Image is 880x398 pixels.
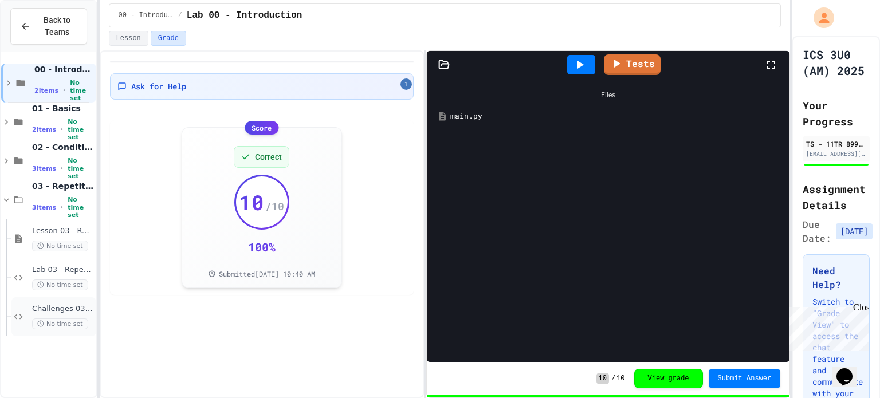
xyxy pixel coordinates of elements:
[10,8,87,45] button: Back to Teams
[119,11,174,20] span: 00 - Introduction
[836,223,873,239] span: [DATE]
[718,374,772,383] span: Submit Answer
[806,149,866,158] div: [EMAIL_ADDRESS][DOMAIN_NAME]
[803,181,870,213] h2: Assignment Details
[806,139,866,149] div: TS - 11TR 899141 [PERSON_NAME] SS
[34,87,58,94] span: 2 items
[400,78,412,90] span: 1
[803,218,831,245] span: Due Date:
[604,54,661,75] a: Tests
[109,31,148,46] button: Lesson
[151,31,186,46] button: Grade
[32,241,88,251] span: No time set
[34,64,94,74] span: 00 - Introduction
[450,111,783,122] div: main.py
[61,164,63,173] span: •
[32,103,94,113] span: 01 - Basics
[616,374,624,383] span: 10
[245,121,278,135] div: Score
[70,79,93,102] span: No time set
[709,369,781,388] button: Submit Answer
[61,125,63,134] span: •
[265,198,284,214] span: / 10
[61,203,63,212] span: •
[785,302,869,351] iframe: chat widget
[32,279,88,290] span: No time set
[634,369,703,388] button: View grade
[219,269,315,278] span: Submitted [DATE] 10:40 AM
[596,373,609,384] span: 10
[802,5,837,31] div: My Account
[832,352,869,387] iframe: chat widget
[32,304,94,314] span: Challenges 03 - Repetition
[32,318,88,329] span: No time set
[32,165,56,172] span: 3 items
[611,374,615,383] span: /
[187,9,302,22] span: Lab 00 - Introduction
[32,126,56,133] span: 2 items
[803,46,870,78] h1: ICS 3U0 (AM) 2025
[803,97,870,129] h2: Your Progress
[32,204,56,211] span: 3 items
[178,11,182,20] span: /
[255,151,282,163] span: Correct
[131,81,186,92] span: Ask for Help
[32,226,94,236] span: Lesson 03 - Repetition
[32,265,94,275] span: Lab 03 - Repetition
[32,142,94,152] span: 02 - Conditional Statements (if)
[68,118,93,141] span: No time set
[37,14,77,38] span: Back to Teams
[239,191,264,214] span: 10
[63,86,65,95] span: •
[248,239,276,255] div: 100 %
[68,196,93,219] span: No time set
[5,5,79,73] div: Chat with us now!Close
[812,264,860,291] h3: Need Help?
[32,181,94,191] span: 03 - Repetition (while and for)
[68,157,93,180] span: No time set
[433,84,784,106] div: Files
